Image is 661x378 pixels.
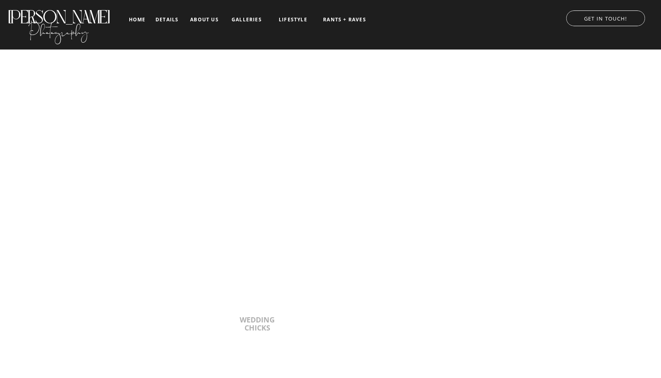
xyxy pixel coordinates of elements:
b: WEDDING CHICKS [240,315,275,333]
h2: & Worldwide [358,190,406,198]
a: GET IN TOUCH! [558,13,653,21]
h2: TELLING YOUR LOVE STORY [143,204,519,227]
a: details [155,17,178,22]
a: RANTS + RAVES [322,17,367,23]
a: about us [188,17,221,23]
a: [PERSON_NAME] [7,6,110,20]
a: home [128,17,147,22]
h3: DOCUMENTARY-STYLE PHOTOGRAPHY WITH A TOUCH OF EDITORIAL FLAIR [217,229,445,237]
a: Photography [7,16,110,42]
a: galleries [230,17,263,23]
h1: Austin Wedding Photographer [256,190,363,199]
a: LIFESTYLE [273,17,313,23]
